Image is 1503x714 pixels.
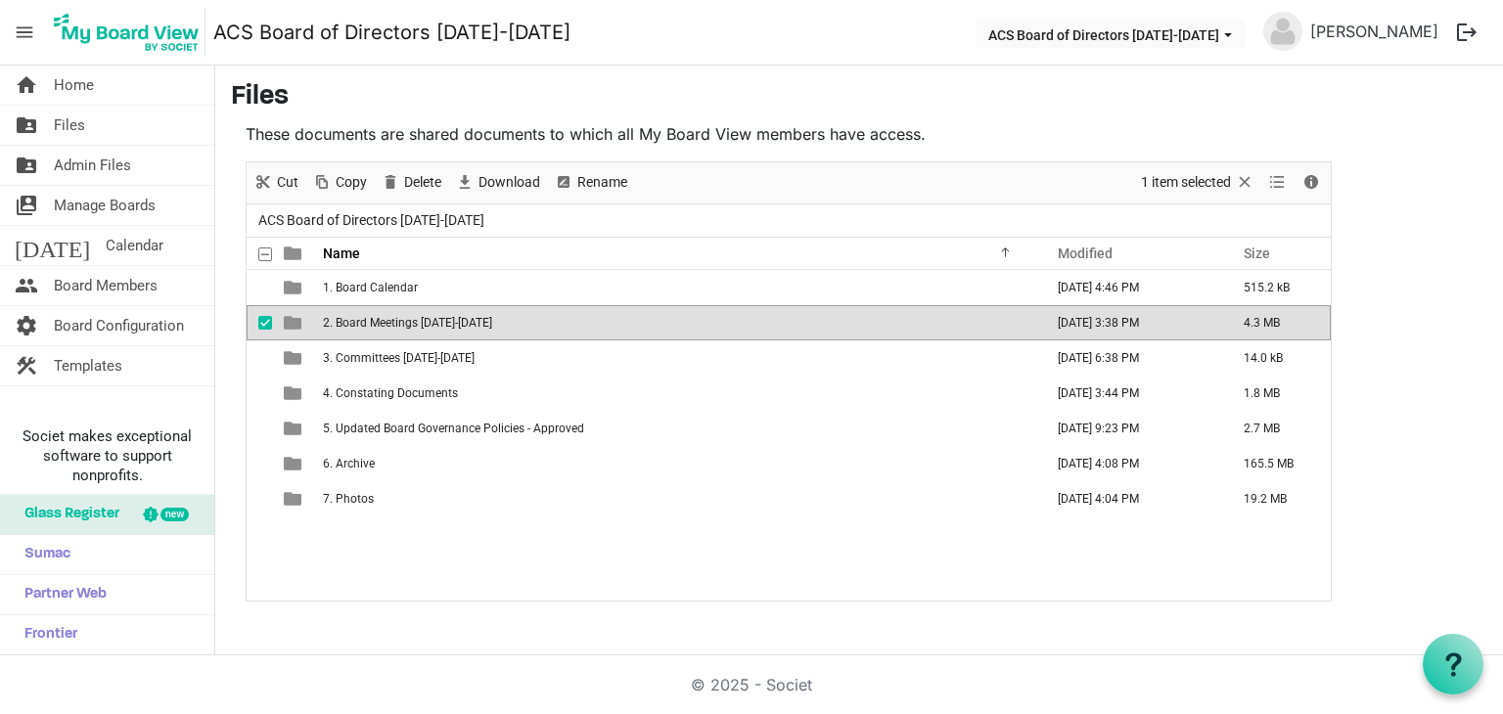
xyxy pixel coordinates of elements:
span: home [15,66,38,105]
span: Cut [275,170,300,195]
button: Copy [309,170,371,195]
td: September 25, 2025 3:38 PM column header Modified [1037,305,1223,340]
span: construction [15,346,38,385]
span: Delete [402,170,443,195]
span: Copy [334,170,369,195]
span: Frontier [15,615,77,654]
span: Sumac [15,535,70,574]
a: [PERSON_NAME] [1302,12,1446,51]
td: June 20, 2024 3:44 PM column header Modified [1037,376,1223,411]
button: Cut [250,170,302,195]
span: 4. Constating Documents [323,386,458,400]
span: 7. Photos [323,492,374,506]
td: 4. Constating Documents is template cell column header Name [317,376,1037,411]
td: March 27, 2025 9:23 PM column header Modified [1037,411,1223,446]
span: Manage Boards [54,186,156,225]
span: 5. Updated Board Governance Policies - Approved [323,422,584,435]
div: Rename [547,162,634,203]
td: July 10, 2024 4:04 PM column header Modified [1037,481,1223,516]
span: [DATE] [15,226,90,265]
p: These documents are shared documents to which all My Board View members have access. [246,122,1332,146]
td: is template cell column header type [272,305,317,340]
span: Societ makes exceptional software to support nonprofits. [9,426,205,485]
td: 14.0 kB is template cell column header Size [1223,340,1331,376]
button: Delete [378,170,445,195]
td: is template cell column header type [272,481,317,516]
td: 7. Photos is template cell column header Name [317,481,1037,516]
td: is template cell column header type [272,411,317,446]
span: Home [54,66,94,105]
td: checkbox [247,376,272,411]
span: Size [1244,245,1270,261]
td: 2.7 MB is template cell column header Size [1223,411,1331,446]
td: 6. Archive is template cell column header Name [317,446,1037,481]
button: ACS Board of Directors 2024-2025 dropdownbutton [976,21,1245,48]
td: checkbox [247,446,272,481]
img: no-profile-picture.svg [1263,12,1302,51]
button: Rename [551,170,631,195]
span: folder_shared [15,146,38,185]
td: 2. Board Meetings 2025-2026 is template cell column header Name [317,305,1037,340]
h3: Files [231,81,1487,114]
td: September 09, 2025 4:08 PM column header Modified [1037,446,1223,481]
span: 2. Board Meetings [DATE]-[DATE] [323,316,492,330]
span: Files [54,106,85,145]
td: 515.2 kB is template cell column header Size [1223,270,1331,305]
a: My Board View Logo [48,8,213,57]
td: checkbox [247,411,272,446]
span: Board Members [54,266,158,305]
a: © 2025 - Societ [691,675,812,694]
span: menu [6,14,43,51]
span: Partner Web [15,575,107,614]
td: November 14, 2023 4:46 PM column header Modified [1037,270,1223,305]
td: checkbox [247,340,272,376]
div: Clear selection [1134,162,1261,203]
div: new [160,508,189,521]
span: Rename [575,170,629,195]
td: 165.5 MB is template cell column header Size [1223,446,1331,481]
td: is template cell column header type [272,270,317,305]
button: Download [452,170,544,195]
td: is template cell column header type [272,376,317,411]
div: Download [448,162,547,203]
span: Admin Files [54,146,131,185]
span: Download [477,170,542,195]
div: Copy [305,162,374,203]
span: 6. Archive [323,457,375,470]
button: View dropdownbutton [1265,170,1289,195]
td: January 17, 2025 6:38 PM column header Modified [1037,340,1223,376]
span: ACS Board of Directors [DATE]-[DATE] [254,208,488,233]
span: 1 item selected [1139,170,1233,195]
td: checkbox [247,305,272,340]
td: 3. Committees 2024-2025 is template cell column header Name [317,340,1037,376]
span: Calendar [106,226,163,265]
div: Details [1295,162,1328,203]
button: logout [1446,12,1487,53]
td: is template cell column header type [272,340,317,376]
span: Modified [1058,245,1113,261]
div: Delete [374,162,448,203]
span: 3. Committees [DATE]-[DATE] [323,351,475,365]
span: Templates [54,346,122,385]
span: Glass Register [15,495,119,534]
img: My Board View Logo [48,8,205,57]
td: 4.3 MB is template cell column header Size [1223,305,1331,340]
td: 5. Updated Board Governance Policies - Approved is template cell column header Name [317,411,1037,446]
td: 19.2 MB is template cell column header Size [1223,481,1331,516]
span: Board Configuration [54,306,184,345]
td: 1.8 MB is template cell column header Size [1223,376,1331,411]
span: Name [323,245,360,261]
div: View [1261,162,1295,203]
td: 1. Board Calendar is template cell column header Name [317,270,1037,305]
button: Selection [1138,170,1258,195]
td: is template cell column header type [272,446,317,481]
span: settings [15,306,38,345]
td: checkbox [247,270,272,305]
span: switch_account [15,186,38,225]
a: ACS Board of Directors [DATE]-[DATE] [213,13,570,52]
span: folder_shared [15,106,38,145]
button: Details [1298,170,1325,195]
td: checkbox [247,481,272,516]
div: Cut [247,162,305,203]
span: people [15,266,38,305]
